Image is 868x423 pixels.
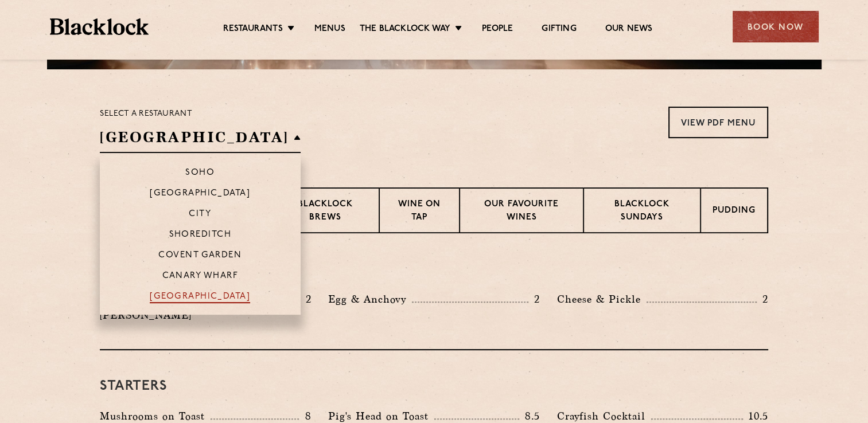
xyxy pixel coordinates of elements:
p: City [189,209,211,221]
img: BL_Textured_Logo-footer-cropped.svg [50,18,149,35]
p: Wine on Tap [391,198,447,225]
p: Pudding [713,205,756,219]
a: Menus [314,23,345,36]
a: People [482,23,513,36]
a: View PDF Menu [668,107,768,138]
p: [GEOGRAPHIC_DATA] [150,292,250,303]
p: Cheese & Pickle [557,291,647,307]
p: Select a restaurant [100,107,301,122]
p: Blacklock Sundays [595,198,688,225]
a: Our News [605,23,653,36]
p: Our favourite wines [472,198,571,225]
h2: [GEOGRAPHIC_DATA] [100,127,301,153]
p: 2 [528,292,540,307]
p: 2 [757,292,768,307]
a: Restaurants [223,23,283,36]
p: [GEOGRAPHIC_DATA] [150,189,250,200]
a: Gifting [542,23,576,36]
h3: Pre Chop Bites [100,262,768,277]
p: Canary Wharf [162,271,238,283]
p: Shoreditch [169,230,232,241]
div: Book Now [733,11,819,42]
p: 2 [299,292,311,307]
p: Blacklock Brews [283,198,367,225]
p: Egg & Anchovy [328,291,412,307]
p: Covent Garden [158,250,242,262]
h3: Starters [100,379,768,394]
a: The Blacklock Way [360,23,450,36]
p: Soho [185,168,215,179]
